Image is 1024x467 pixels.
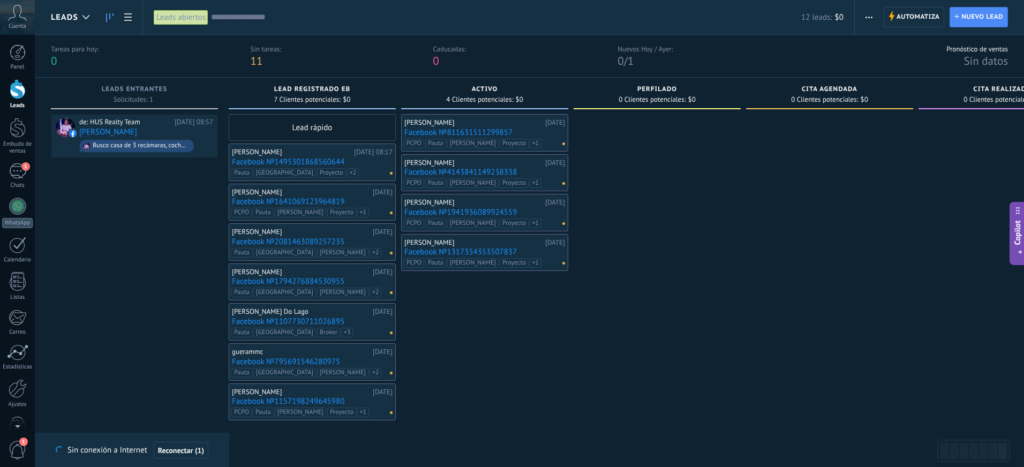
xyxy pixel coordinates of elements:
span: [PERSON_NAME] [317,248,368,258]
a: Lista [119,7,137,28]
a: Facebook №1941936089924559 [404,208,565,217]
div: [PERSON_NAME] [232,228,370,236]
span: [PERSON_NAME] [447,139,499,148]
a: Facebook №795691546280975 [232,357,393,366]
span: Proyecto [500,139,529,148]
span: $0 [861,96,868,103]
span: 4 Clientes potenciales: [446,96,513,103]
div: Calendario [2,257,33,263]
span: 1 [21,162,30,171]
span: Pauta [231,168,252,178]
span: No hay nada asignado [562,222,565,225]
div: [DATE] 08:57 [175,118,213,126]
div: [DATE] [545,118,565,127]
span: No hay nada asignado [562,182,565,185]
span: [PERSON_NAME] [275,408,326,417]
div: [DATE] [545,238,565,247]
a: Facebook №1641069123964819 [232,197,393,206]
span: [GEOGRAPHIC_DATA] [253,288,316,297]
span: Broker [317,328,340,337]
span: Proyecto [500,258,529,268]
span: [GEOGRAPHIC_DATA] [253,368,316,378]
div: Pronóstico de ventas [946,44,1008,54]
div: WhatsApp [2,218,33,228]
div: Sin tareas: [251,44,282,54]
span: PCPO [231,208,252,217]
span: [PERSON_NAME] [317,288,368,297]
a: Facebook №1157198249645980 [232,397,393,406]
div: de: HUS Realty Team [79,118,171,126]
span: Proyecto [327,208,356,217]
div: [PERSON_NAME] [232,188,370,197]
a: Facebook №1317354353507837 [404,247,565,257]
span: 11 [251,54,263,68]
a: Facebook №1107730711026895 [232,317,393,326]
a: Automatiza [884,7,945,27]
span: Pauta [253,408,274,417]
span: Pauta [425,258,446,268]
span: 1 [19,438,28,446]
div: Lead rápido [229,114,396,141]
span: $0 [516,96,523,103]
div: [PERSON_NAME] [404,159,543,167]
a: Leads [101,7,119,28]
span: Leads Entrantes [102,86,168,93]
span: Perfilado [637,86,677,93]
div: [PERSON_NAME] [404,198,543,207]
span: 7 Clientes potenciales: [274,96,341,103]
div: Busco casa de 3 recámaras, cochera para 2 carros, No [PERSON_NAME] tranquila y segura. Presupuest... [93,142,189,149]
a: Facebook №1794276884530955 [232,277,393,286]
span: [GEOGRAPHIC_DATA] [253,328,316,337]
span: Solicitudes: 1 [114,96,153,103]
span: PCPO [404,178,424,188]
span: $0 [688,96,696,103]
span: [GEOGRAPHIC_DATA] [253,248,316,258]
span: Reconectar (1) [158,447,204,454]
div: Aida Rivera [56,118,75,137]
span: No hay nada asignado [390,411,393,414]
div: Ajustes [2,401,33,408]
a: Facebook №2081463089257235 [232,237,393,246]
div: [DATE] [373,188,393,197]
button: Reconectar (1) [154,442,208,459]
div: Listas [2,294,33,301]
span: PCPO [404,139,424,148]
span: 12 leads: [801,12,832,22]
div: Leads [2,102,33,109]
span: 0 [51,54,57,68]
span: PCPO [404,258,424,268]
div: Embudo de ventas [2,141,33,155]
span: No hay nada asignado [390,291,393,294]
div: Sin conexión a Internet [56,441,208,459]
div: [DATE] [373,388,393,396]
div: Lead Registrado EB [234,86,390,95]
span: Pauta [425,178,446,188]
span: Cita agendada [802,86,857,93]
span: No hay nada asignado [390,252,393,254]
div: [PERSON_NAME] Do Lago [232,307,370,316]
div: [DATE] 08:17 [354,148,393,156]
div: [DATE] [373,348,393,356]
span: Sin datos [963,54,1008,68]
span: [GEOGRAPHIC_DATA] [253,168,316,178]
div: Chats [2,182,33,189]
a: Nuevo lead [950,7,1008,27]
a: [PERSON_NAME] [79,127,137,137]
div: [DATE] [545,159,565,167]
a: Facebook №811631511299857 [404,128,565,137]
span: $0 [835,12,844,22]
div: Panel [2,64,33,71]
div: Caducadas: [433,44,466,54]
span: [PERSON_NAME] [447,219,499,228]
span: Leads [51,12,78,22]
span: [PERSON_NAME] [447,178,499,188]
span: Proyecto [317,168,346,178]
span: No hay nada asignado [390,172,393,175]
span: No hay nada asignado [562,262,565,265]
div: Cita agendada [751,86,908,95]
span: Copilot [1012,221,1023,245]
div: [DATE] [545,198,565,207]
div: ACTIVO [406,86,563,95]
span: Pauta [253,208,274,217]
span: 1 [628,54,634,68]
